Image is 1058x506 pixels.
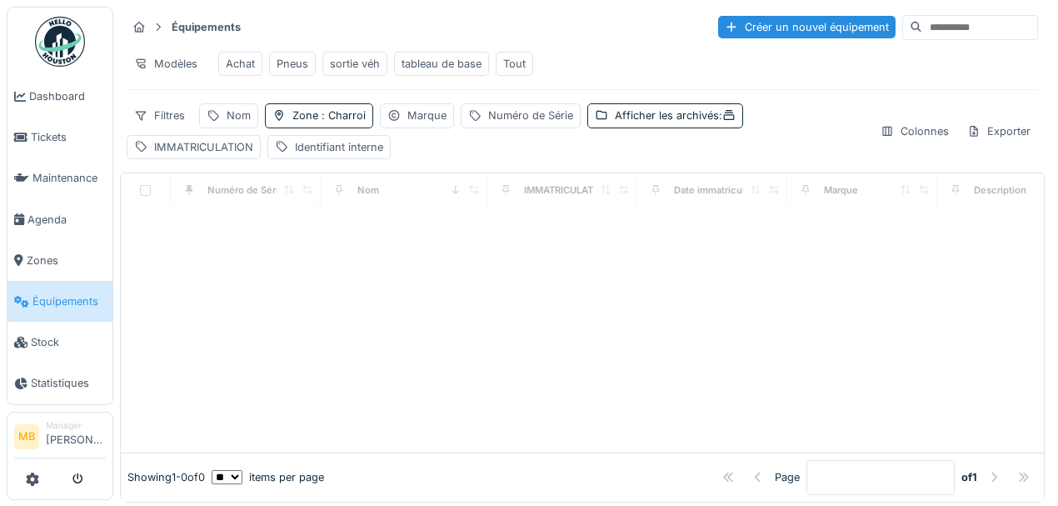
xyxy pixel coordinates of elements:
div: Date immatriculation (1ere) [674,183,796,198]
a: Zones [7,240,112,281]
div: Manager [46,419,106,432]
div: Numéro de Série [488,108,573,123]
div: Tout [503,56,526,72]
a: Équipements [7,281,112,322]
div: Page [775,469,800,485]
div: tableau de base [402,56,482,72]
div: sortie véh [330,56,380,72]
li: MB [14,424,39,449]
span: Tickets [31,129,106,145]
span: Équipements [32,293,106,309]
div: Afficher les archivés [615,108,736,123]
a: Agenda [7,199,112,240]
span: : [719,109,736,122]
div: Identifiant interne [295,139,383,155]
span: : Charroi [318,109,366,122]
div: Créer un nouvel équipement [718,16,896,38]
strong: of 1 [961,469,977,485]
div: Marque [407,108,447,123]
span: Agenda [27,212,106,228]
span: Maintenance [32,170,106,186]
a: Stock [7,322,112,363]
div: Achat [226,56,255,72]
a: MB Manager[PERSON_NAME] [14,419,106,459]
div: Colonnes [873,119,956,143]
div: Filtres [127,103,192,128]
strong: Équipements [165,19,247,35]
a: Maintenance [7,158,112,198]
span: Zones [27,253,106,268]
a: Dashboard [7,76,112,117]
div: Nom [357,183,379,198]
div: Marque [824,183,858,198]
span: Dashboard [29,88,106,104]
div: Modèles [127,52,205,76]
div: Description [974,183,1026,198]
a: Tickets [7,117,112,158]
img: Badge_color-CXgf-gQk.svg [35,17,85,67]
div: Pneus [277,56,308,72]
div: Showing 1 - 0 of 0 [127,469,205,485]
div: IMMATRICULATION [154,139,253,155]
li: [PERSON_NAME] [46,419,106,455]
span: Statistiques [31,375,106,391]
div: Numéro de Série [207,183,284,198]
a: Statistiques [7,363,112,403]
div: items per page [212,469,324,485]
div: Exporter [960,119,1038,143]
div: IMMATRICULATION [524,183,611,198]
div: Nom [227,108,251,123]
span: Stock [31,334,106,350]
div: Zone [292,108,366,123]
